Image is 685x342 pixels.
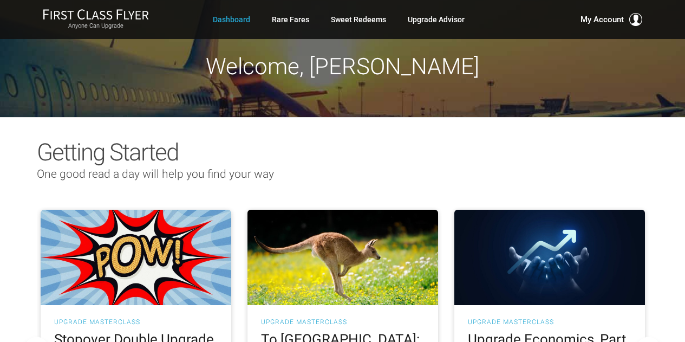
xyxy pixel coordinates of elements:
[43,9,149,20] img: First Class Flyer
[37,138,178,166] span: Getting Started
[37,167,274,180] span: One good read a day will help you find your way
[43,9,149,30] a: First Class FlyerAnyone Can Upgrade
[331,10,386,29] a: Sweet Redeems
[580,13,642,26] button: My Account
[43,22,149,30] small: Anyone Can Upgrade
[272,10,309,29] a: Rare Fares
[54,319,218,325] h3: UPGRADE MASTERCLASS
[213,10,250,29] a: Dashboard
[408,10,465,29] a: Upgrade Advisor
[580,13,624,26] span: My Account
[468,319,631,325] h3: UPGRADE MASTERCLASS
[261,319,425,325] h3: UPGRADE MASTERCLASS
[206,53,479,80] span: Welcome, [PERSON_NAME]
